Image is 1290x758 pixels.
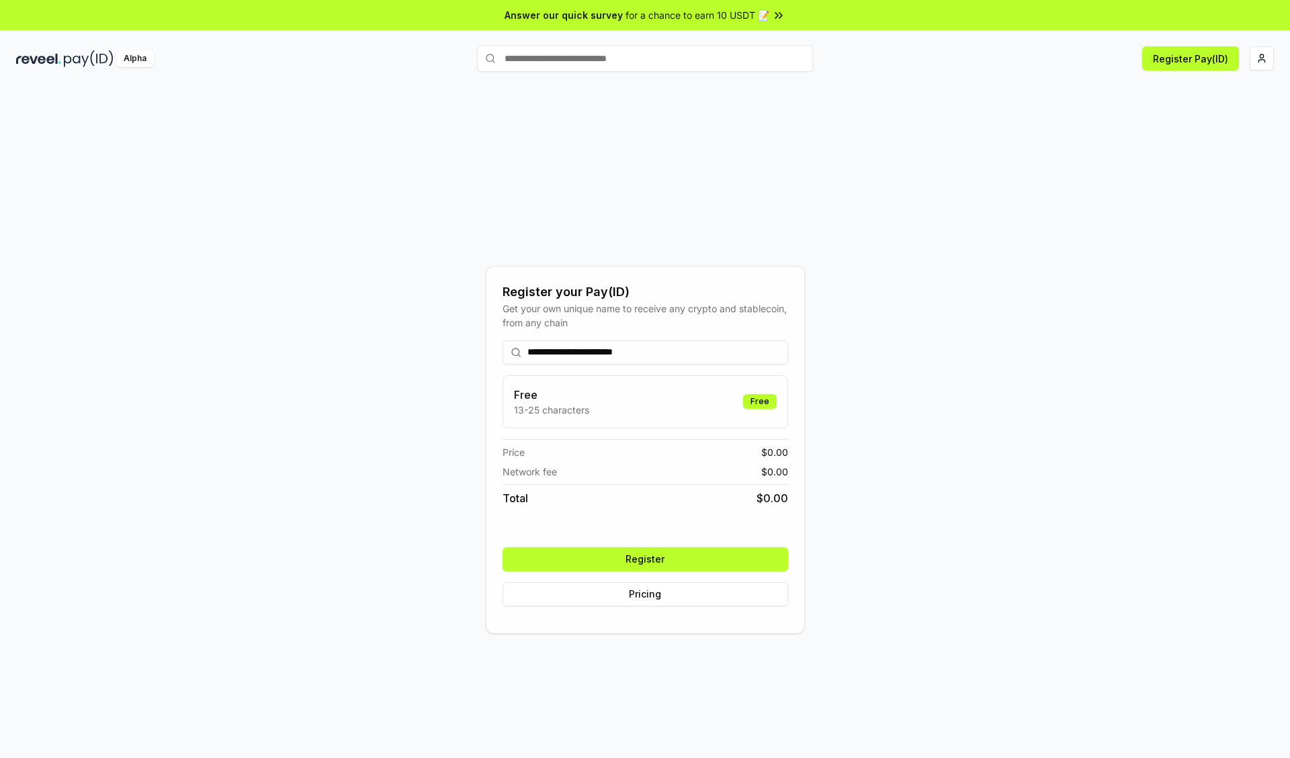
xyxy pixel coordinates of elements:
[626,8,769,22] span: for a chance to earn 10 USDT 📝
[514,403,589,417] p: 13-25 characters
[503,301,788,330] div: Get your own unique name to receive any crypto and stablecoin, from any chain
[505,8,623,22] span: Answer our quick survey
[503,490,528,506] span: Total
[761,445,788,459] span: $ 0.00
[757,490,788,506] span: $ 0.00
[503,465,557,479] span: Network fee
[503,547,788,571] button: Register
[743,394,777,409] div: Free
[503,445,525,459] span: Price
[64,50,114,67] img: pay_id
[503,582,788,606] button: Pricing
[1142,46,1239,70] button: Register Pay(ID)
[116,50,154,67] div: Alpha
[761,465,788,479] span: $ 0.00
[16,50,61,67] img: reveel_dark
[514,387,589,403] h3: Free
[503,283,788,301] div: Register your Pay(ID)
